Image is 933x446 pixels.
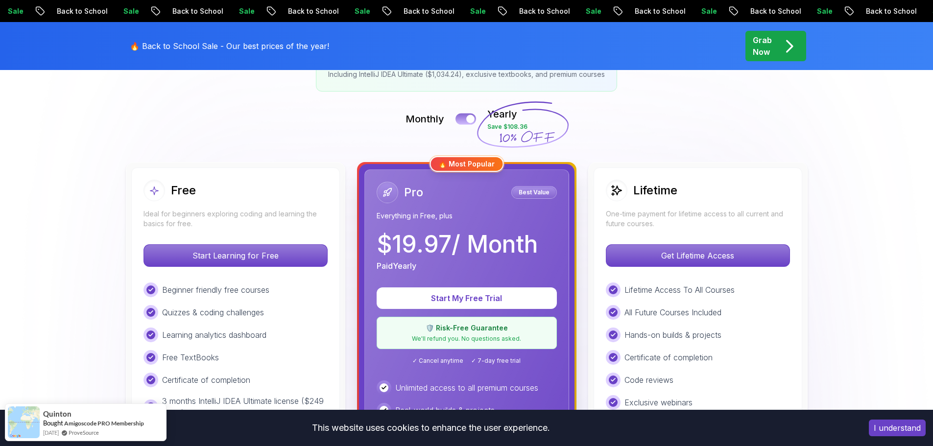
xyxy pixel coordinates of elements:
[162,306,264,318] p: Quizzes & coding challenges
[753,34,772,58] p: Grab Now
[144,209,328,229] p: Ideal for beginners exploring coding and learning the basics for free.
[377,287,557,309] button: Start My Free Trial
[322,6,354,16] p: Sale
[371,6,438,16] p: Back to School
[144,245,327,266] p: Start Learning for Free
[377,233,538,256] p: $ 19.97 / Month
[412,357,463,365] span: ✓ Cancel anytime
[377,211,557,221] p: Everything in Free, plus
[256,6,322,16] p: Back to School
[162,329,266,341] p: Learning analytics dashboard
[624,306,721,318] p: All Future Courses Included
[669,6,700,16] p: Sale
[43,410,72,418] span: Quinton
[602,6,669,16] p: Back to School
[24,6,91,16] p: Back to School
[624,329,721,341] p: Hands-on builds & projects
[395,404,495,416] p: Real-world builds & projects
[633,183,677,198] h2: Lifetime
[328,70,605,79] p: Including IntelliJ IDEA Ultimate ($1,034.24), exclusive textbooks, and premium courses
[162,395,328,419] p: 3 months IntelliJ IDEA Ultimate license ($249 value)
[144,251,328,260] a: Start Learning for Free
[404,185,423,200] h2: Pro
[8,406,40,438] img: provesource social proof notification image
[171,183,196,198] h2: Free
[513,188,555,197] p: Best Value
[377,260,416,272] p: Paid Yearly
[64,420,144,427] a: Amigoscode PRO Membership
[406,112,444,126] p: Monthly
[438,6,469,16] p: Sale
[388,292,545,304] p: Start My Free Trial
[487,6,553,16] p: Back to School
[207,6,238,16] p: Sale
[7,417,854,439] div: This website uses cookies to enhance the user experience.
[91,6,122,16] p: Sale
[162,374,250,386] p: Certificate of completion
[383,323,550,333] p: 🛡️ Risk-Free Guarantee
[834,6,900,16] p: Back to School
[606,209,790,229] p: One-time payment for lifetime access to all current and future courses.
[130,40,329,52] p: 🔥 Back to School Sale - Our best prices of the year!
[43,428,59,437] span: [DATE]
[383,335,550,343] p: We'll refund you. No questions asked.
[718,6,785,16] p: Back to School
[144,244,328,267] button: Start Learning for Free
[624,397,693,408] p: Exclusive webinars
[162,352,219,363] p: Free TextBooks
[785,6,816,16] p: Sale
[606,251,790,260] a: Get Lifetime Access
[606,245,789,266] p: Get Lifetime Access
[553,6,585,16] p: Sale
[624,374,673,386] p: Code reviews
[624,352,713,363] p: Certificate of completion
[624,284,735,296] p: Lifetime Access To All Courses
[471,357,521,365] span: ✓ 7-day free trial
[43,419,63,427] span: Bought
[606,244,790,267] button: Get Lifetime Access
[140,6,207,16] p: Back to School
[869,420,926,436] button: Accept cookies
[69,428,99,437] a: ProveSource
[395,382,538,394] p: Unlimited access to all premium courses
[900,6,932,16] p: Sale
[162,284,269,296] p: Beginner friendly free courses
[377,293,557,303] a: Start My Free Trial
